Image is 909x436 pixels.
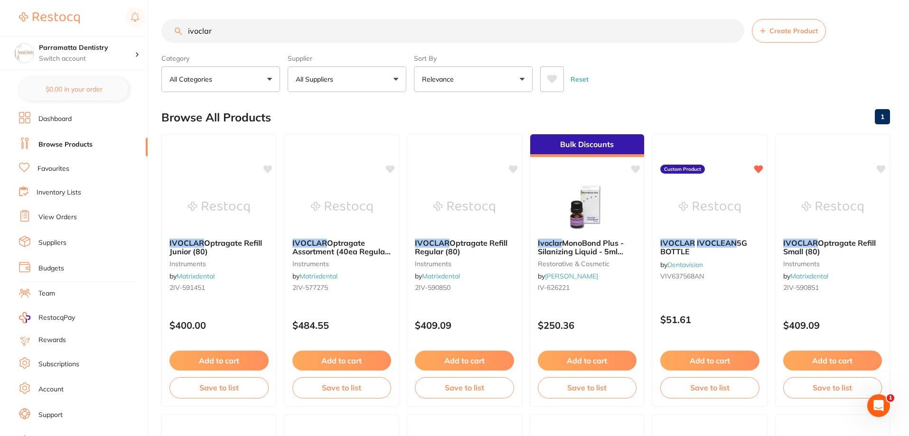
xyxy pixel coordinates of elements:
em: IVOCLAR [783,238,818,248]
em: IVOCLEAN [697,238,737,248]
b: Ivoclar MonoBond Plus - Silanizing Liquid - 5ml Bottle [538,239,637,256]
b: IVOCLAR Optragate Assortment (40ea Regular & Small) [292,239,392,256]
button: Save to list [169,377,269,398]
img: IVOCLAR Optragate Assortment (40ea Regular & Small) [311,184,373,231]
button: Save to list [292,377,392,398]
span: Optragate Refill Regular (80) [415,238,507,256]
button: Save to list [660,377,759,398]
label: Sort By [414,54,533,63]
small: instruments [783,260,882,268]
span: RestocqPay [38,313,75,323]
a: 1 [875,107,890,126]
button: Relevance [414,66,533,92]
h4: Parramatta Dentistry [39,43,135,53]
b: IVOCLAR Optragate Refill Regular (80) [415,239,514,256]
small: instruments [415,260,514,268]
a: Subscriptions [38,360,79,369]
label: Category [161,54,280,63]
label: Custom Product [660,165,705,174]
p: $51.61 [660,314,759,325]
span: 5G BOTTLE [660,238,747,256]
p: Switch account [39,54,135,64]
p: Relevance [422,74,458,84]
img: IVOCLAR Optragate Refill Small (80) [802,184,863,231]
span: by [169,272,215,280]
span: by [783,272,828,280]
a: Dentavision [667,260,703,269]
button: Add to cart [292,351,392,371]
span: Optragate Assortment (40ea Regular & Small) [292,238,391,265]
button: Reset [568,66,591,92]
img: IVOCLAR Optragate Refill Regular (80) [433,184,495,231]
iframe: Intercom live chat [867,394,890,417]
button: Add to cart [538,351,637,371]
span: VIV637568AN [660,272,704,280]
a: Support [38,410,63,420]
p: $484.55 [292,320,392,331]
span: Optragate Refill Junior (80) [169,238,262,256]
img: Parramatta Dentistry [15,44,34,63]
a: Rewards [38,335,66,345]
p: $409.09 [415,320,514,331]
a: Account [38,385,64,394]
span: Create Product [769,27,818,35]
button: $0.00 in your order [19,78,129,101]
em: IVOCLAR [660,238,695,248]
p: All Suppliers [296,74,337,84]
label: Supplier [288,54,406,63]
button: Add to cart [660,351,759,371]
span: 2IV-591451 [169,283,205,292]
button: Add to cart [169,351,269,371]
span: 1 [887,394,894,402]
a: Inventory Lists [37,188,81,197]
em: IVOCLAR [415,238,450,248]
small: restorative & cosmetic [538,260,637,268]
button: Save to list [783,377,882,398]
button: Add to cart [783,351,882,371]
img: IVOCLAR IVOCLEAN 5G BOTTLE [679,184,740,231]
button: Create Product [752,19,826,43]
p: $400.00 [169,320,269,331]
b: IVOCLAR IVOCLEAN 5G BOTTLE [660,239,759,256]
a: Matrixdental [300,272,337,280]
p: All Categories [169,74,216,84]
p: $250.36 [538,320,637,331]
img: Ivoclar MonoBond Plus - Silanizing Liquid - 5ml Bottle [556,184,618,231]
div: Bulk Discounts [530,134,645,157]
a: Restocq Logo [19,7,80,29]
button: All Suppliers [288,66,406,92]
span: MonoBond Plus - Silanizing Liquid - 5ml Bottle [538,238,624,265]
span: IV-626221 [538,283,570,292]
img: RestocqPay [19,312,30,323]
img: Restocq Logo [19,12,80,24]
a: View Orders [38,213,77,222]
span: by [292,272,337,280]
small: instruments [292,260,392,268]
em: IVOCLAR [169,238,204,248]
a: RestocqPay [19,312,75,323]
small: instruments [169,260,269,268]
span: by [660,260,703,269]
span: by [538,272,598,280]
a: Browse Products [38,140,93,149]
button: Save to list [415,377,514,398]
span: 2IV-590850 [415,283,450,292]
button: Add to cart [415,351,514,371]
a: Team [38,289,55,298]
a: Favourites [37,164,69,174]
p: $409.09 [783,320,882,331]
b: IVOCLAR Optragate Refill Junior (80) [169,239,269,256]
button: Save to list [538,377,637,398]
a: Suppliers [38,238,66,248]
a: Matrixdental [422,272,460,280]
span: 2IV-590851 [783,283,819,292]
h2: Browse All Products [161,111,271,124]
a: Matrixdental [177,272,215,280]
a: Matrixdental [790,272,828,280]
span: 2IV-577275 [292,283,328,292]
em: Ivoclar [538,238,562,248]
span: by [415,272,460,280]
button: All Categories [161,66,280,92]
span: Optragate Refill Small (80) [783,238,876,256]
a: Dashboard [38,114,72,124]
